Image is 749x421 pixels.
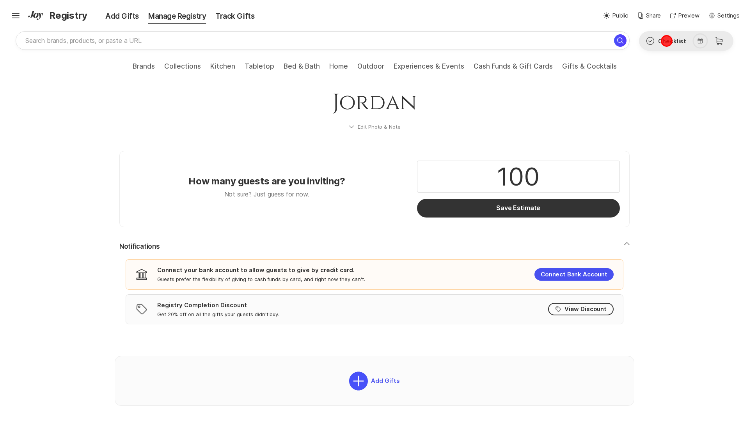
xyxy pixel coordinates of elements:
[670,11,699,20] button: Preview
[119,251,630,330] div: Notifications
[129,88,620,117] p: Jordan
[164,62,201,75] a: Collections
[157,301,247,309] p: Registry Completion Discount
[368,377,400,384] p: Add Gifts
[211,11,259,22] div: Track Gifts
[284,62,320,75] a: Bed & Bath
[474,62,553,75] a: Cash Funds & Gift Cards
[534,268,614,281] button: Connect Bank Account
[157,276,365,283] p: Guests prefer the flexibility of giving to cash funds by card, and right now they can't.
[245,62,274,75] a: Tabletop
[637,11,661,20] button: Share
[16,31,630,50] input: Search brands, products, or paste a URL
[357,62,384,75] a: Outdoor
[612,11,628,20] p: Public
[119,242,160,251] p: Notifications
[678,11,699,20] p: Preview
[49,9,87,23] span: Registry
[224,189,309,199] p: Not sure? Just guess for now.
[90,11,144,22] div: Add Gifts
[188,175,345,187] p: How many guests are you inviting?
[144,11,211,22] div: Manage Registry
[119,242,630,251] button: Notifications
[133,62,155,75] a: Brands
[562,62,617,75] a: Gifts & Cocktails
[119,117,630,136] button: Edit Photo & Note
[157,266,355,274] p: Connect your bank account to allow guests to give by credit card.
[717,11,740,20] p: Settings
[210,62,235,75] a: Kitchen
[548,303,614,315] button: View Discount
[329,62,348,75] a: Home
[394,62,464,75] a: Experiences & Events
[709,11,740,20] button: Settings
[646,11,661,20] p: Share
[603,11,628,20] button: Public
[417,199,620,218] button: Save Estimate
[157,311,279,318] p: Get 20% off on all the gifts your guests didn't buy.
[614,34,627,47] button: Search for
[639,32,692,50] button: Checklist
